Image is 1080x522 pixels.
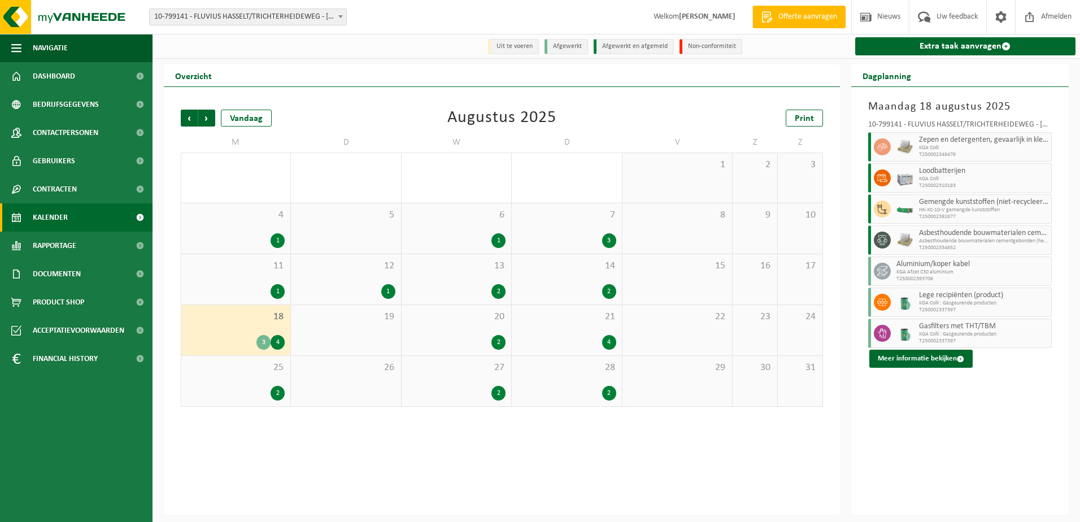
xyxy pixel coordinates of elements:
[33,90,99,119] span: Bedrijfsgegevens
[919,245,1049,251] span: T250002334652
[256,335,271,350] div: 3
[628,159,726,171] span: 1
[517,311,616,323] span: 21
[679,12,735,21] strong: [PERSON_NAME]
[221,110,272,127] div: Vandaag
[868,121,1052,132] div: 10-799141 - FLUVIUS HASSELT/TRICHTERHEIDEWEG - [GEOGRAPHIC_DATA]
[786,110,823,127] a: Print
[488,39,539,54] li: Uit te voeren
[752,6,846,28] a: Offerte aanvragen
[491,386,506,401] div: 2
[896,138,913,155] img: LP-PA-00000-WDN-11
[896,276,1049,282] span: T250002393706
[271,233,285,248] div: 1
[919,214,1049,220] span: T250002392677
[778,132,823,153] td: Z
[491,335,506,350] div: 2
[187,260,285,272] span: 11
[628,209,726,221] span: 8
[517,260,616,272] span: 14
[33,62,75,90] span: Dashboard
[33,203,68,232] span: Kalender
[271,284,285,299] div: 1
[150,9,346,25] span: 10-799141 - FLUVIUS HASSELT/TRICHTERHEIDEWEG - HASSELT
[291,132,401,153] td: D
[919,167,1049,176] span: Loodbatterijen
[602,233,616,248] div: 3
[33,260,81,288] span: Documenten
[407,260,506,272] span: 13
[919,300,1049,307] span: KGA Colli : Gasgeurende producten
[545,39,588,54] li: Afgewerkt
[512,132,622,153] td: D
[783,209,817,221] span: 10
[297,209,395,221] span: 5
[297,311,395,323] span: 19
[896,169,913,186] img: PB-LB-0680-HPE-GY-11
[33,232,76,260] span: Rapportage
[855,37,1076,55] a: Extra taak aanvragen
[738,159,772,171] span: 2
[407,311,506,323] span: 20
[795,114,814,123] span: Print
[919,322,1049,331] span: Gasfilters met THT/TBM
[491,284,506,299] div: 2
[783,159,817,171] span: 3
[738,209,772,221] span: 9
[680,39,742,54] li: Non-conformiteit
[187,209,285,221] span: 4
[297,362,395,374] span: 26
[602,386,616,401] div: 2
[33,288,84,316] span: Product Shop
[33,175,77,203] span: Contracten
[896,269,1049,276] span: KGA Afzet C30 aluminium
[783,260,817,272] span: 17
[869,350,973,368] button: Meer informatie bekijken
[896,325,913,342] img: PB-OT-0200-MET-00-02
[407,362,506,374] span: 27
[164,64,223,86] h2: Overzicht
[919,307,1049,314] span: T250002337397
[733,132,778,153] td: Z
[181,132,291,153] td: M
[919,291,1049,300] span: Lege recipiënten (product)
[783,362,817,374] span: 31
[919,238,1049,245] span: Asbesthoudende bouwmaterialen cementgebonden (hechtgebonden)
[33,119,98,147] span: Contactpersonen
[896,232,913,249] img: LP-PA-00000-WDN-11
[776,11,840,23] span: Offerte aanvragen
[33,316,124,345] span: Acceptatievoorwaarden
[919,198,1049,207] span: Gemengde kunststoffen (niet-recycleerbaar), exclusief PVC
[517,362,616,374] span: 28
[919,338,1049,345] span: T250002337397
[271,335,285,350] div: 4
[594,39,674,54] li: Afgewerkt en afgemeld
[602,284,616,299] div: 2
[602,335,616,350] div: 4
[738,311,772,323] span: 23
[896,205,913,214] img: HK-XC-10-VE
[297,260,395,272] span: 12
[187,311,285,323] span: 18
[628,362,726,374] span: 29
[851,64,922,86] h2: Dagplanning
[622,132,733,153] td: V
[381,284,395,299] div: 1
[919,145,1049,151] span: KGA Colli
[896,260,1049,269] span: Aluminium/koper kabel
[517,209,616,221] span: 7
[628,260,726,272] span: 15
[149,8,347,25] span: 10-799141 - FLUVIUS HASSELT/TRICHTERHEIDEWEG - HASSELT
[33,147,75,175] span: Gebruikers
[919,207,1049,214] span: HK-XC-10-V gemengde kunststoffen
[407,209,506,221] span: 6
[783,311,817,323] span: 24
[919,182,1049,189] span: T250002310183
[919,136,1049,145] span: Zepen en detergenten, gevaarlijk in kleinverpakking
[919,229,1049,238] span: Asbesthoudende bouwmaterialen cementgebonden (hechtgebonden)
[33,345,98,373] span: Financial History
[181,110,198,127] span: Vorige
[187,362,285,374] span: 25
[738,362,772,374] span: 30
[491,233,506,248] div: 1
